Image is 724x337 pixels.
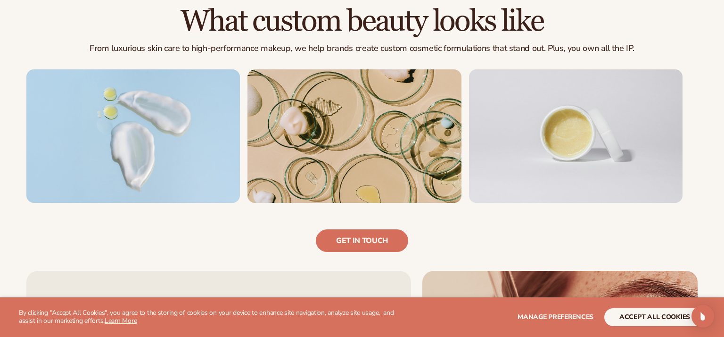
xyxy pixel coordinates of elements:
img: White jar of balm. [469,69,683,203]
img: Skin care swatches in petri dishes. [247,69,461,203]
a: Learn More [105,316,137,325]
img: Cream and serum swatch on blue background. [26,69,240,203]
p: By clicking "Accept All Cookies", you agree to the storing of cookies on your device to enhance s... [19,309,397,325]
h2: What custom beauty looks like [26,6,698,37]
button: accept all cookies [604,308,705,326]
div: Open Intercom Messenger [691,305,714,328]
a: Get in touch [316,229,408,252]
p: From luxurious skin care to high-performance makeup, we help brands create custom cosmetic formul... [26,43,698,54]
button: Manage preferences [518,308,593,326]
span: Manage preferences [518,312,593,321]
